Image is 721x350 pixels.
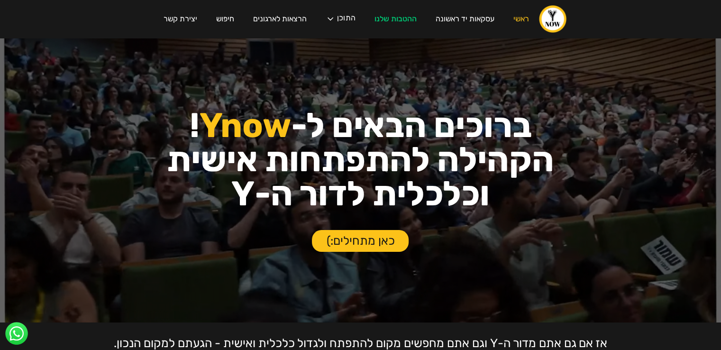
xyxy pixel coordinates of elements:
[426,6,504,32] a: עסקאות יד ראשונה
[538,5,567,33] a: home
[207,6,244,32] a: חיפוש
[312,230,409,252] a: כאן מתחילים:)
[365,6,426,32] a: ההטבות שלנו
[154,6,207,32] a: יצירת קשר
[337,14,356,24] div: התוכן
[316,5,365,33] div: התוכן
[199,105,291,146] span: Ynow
[504,6,538,32] a: ראשי
[244,6,316,32] a: הרצאות לארגונים
[72,109,649,211] h1: ברוכים הבאים ל- ! הקהילה להתפתחות אישית וכלכלית לדור ה-Y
